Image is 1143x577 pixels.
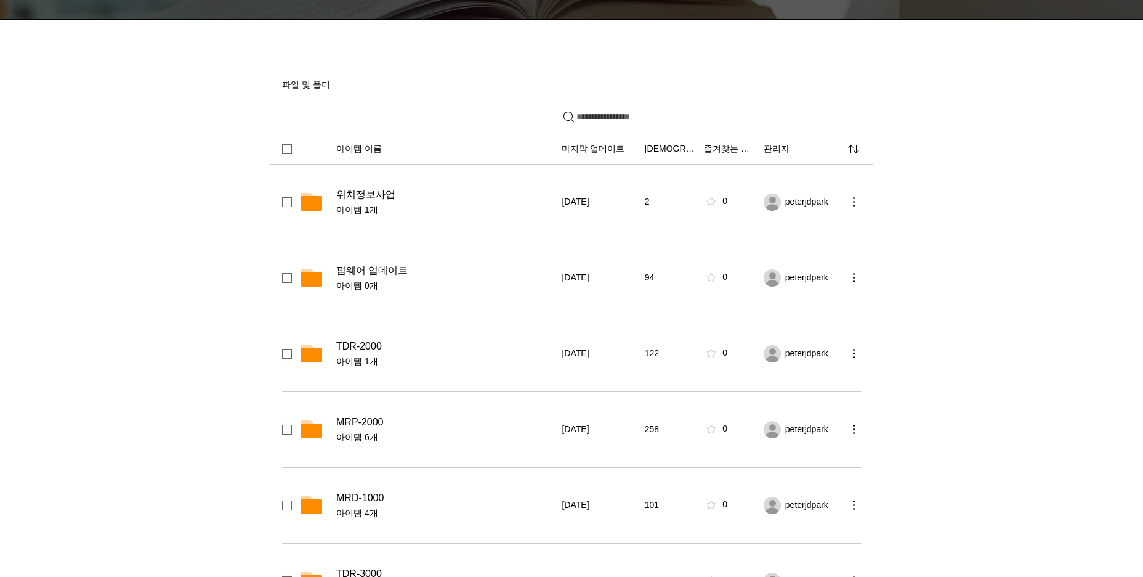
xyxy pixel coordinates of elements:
[562,499,637,512] div: 2022년 2월 17일
[645,424,659,436] span: 258
[645,348,697,360] div: 122
[645,499,659,512] span: 101
[645,348,659,360] span: 122
[336,189,395,201] span: 위치정보사업
[846,422,861,436] button: more actions
[645,499,697,512] div: 101
[336,507,554,520] span: 아이템 4개
[785,196,839,208] div: peterjdpark
[562,424,637,436] div: 2022년 2월 17일
[722,499,727,511] div: 0
[722,195,727,208] div: 0
[846,270,861,285] button: more actions
[282,197,292,207] div: checkbox
[764,143,790,155] span: 관리자
[645,424,697,436] div: 258
[562,272,589,284] span: [DATE]
[645,272,697,284] div: 94
[846,142,861,157] div: sort by menu
[562,196,589,208] span: [DATE]
[645,143,697,155] button: [DEMOGRAPHIC_DATA]
[336,264,554,277] div: 펌웨어 업데이트
[785,348,828,360] span: peterjdpark
[562,424,589,436] span: [DATE]
[645,196,697,208] div: 2
[562,348,589,360] span: [DATE]
[336,189,554,201] div: 위치정보사업
[282,349,292,359] div: checkbox
[336,204,554,216] span: 아이템 1개
[785,424,839,436] div: peterjdpark
[785,272,828,284] span: peterjdpark
[336,416,554,428] div: MRP-2000
[336,340,554,353] div: TDR-2000
[562,348,637,360] div: 2022년 2월 17일
[846,346,861,361] button: more actions
[562,499,589,512] span: [DATE]
[562,143,637,155] button: 마지막 업데이트
[785,348,839,360] div: peterjdpark
[562,143,624,155] span: 마지막 업데이트
[282,501,292,510] div: checkbox
[645,272,655,284] span: 94
[336,340,382,353] span: TDR-2000
[785,424,828,436] span: peterjdpark
[282,80,330,89] span: 파일 및 폴더
[764,143,839,155] div: 관리자
[915,189,1143,577] iframe: Wix Chat
[562,272,637,284] div: 2022년 5월 11일
[282,425,292,435] div: checkbox
[645,196,650,208] span: 2
[722,423,727,435] div: 0
[336,356,554,368] span: 아이템 1개
[722,347,727,359] div: 0
[785,272,839,284] div: peterjdpark
[785,499,828,512] span: peterjdpark
[785,196,828,208] span: peterjdpark
[562,196,637,208] div: 2025년 7월 31일
[282,144,292,154] div: select all checkbox
[722,271,727,284] div: 0
[270,129,873,164] div: Sorting options
[704,143,756,155] button: 즐겨찾는 메뉴
[336,416,383,428] span: MRP-2000
[846,497,861,512] button: more actions
[282,273,292,283] div: checkbox
[846,194,861,209] button: more actions
[336,264,408,277] span: 펌웨어 업데이트
[336,280,554,292] span: 아이템 0개
[336,432,554,444] span: 아이템 6개
[336,143,554,155] button: 아이템 이름
[785,499,839,512] div: peterjdpark
[336,492,554,504] div: MRD-1000
[336,492,384,504] span: MRD-1000
[336,143,382,155] span: 아이템 이름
